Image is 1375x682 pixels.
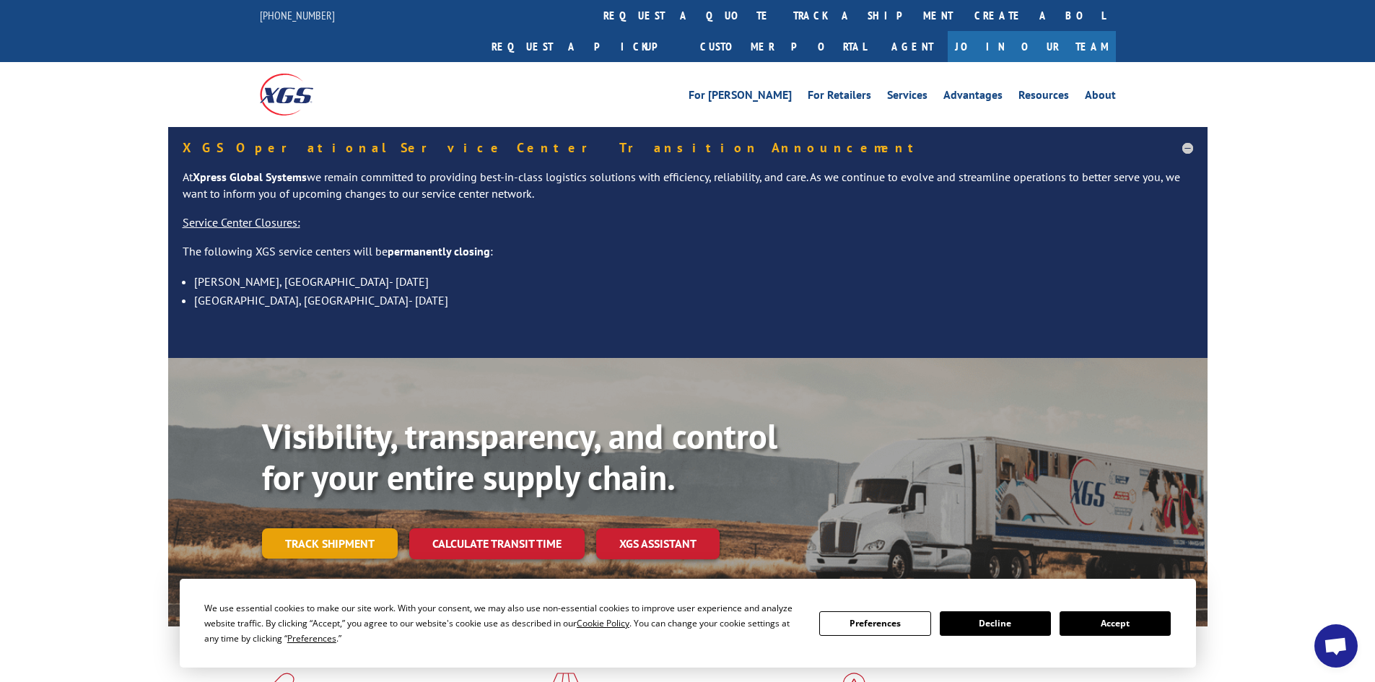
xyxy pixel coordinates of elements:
p: The following XGS service centers will be : [183,243,1193,272]
li: [GEOGRAPHIC_DATA], [GEOGRAPHIC_DATA]- [DATE] [194,291,1193,310]
li: [PERSON_NAME], [GEOGRAPHIC_DATA]- [DATE] [194,272,1193,291]
a: Join Our Team [948,31,1116,62]
strong: Xpress Global Systems [193,170,307,184]
a: Request a pickup [481,31,689,62]
button: Preferences [819,611,930,636]
a: Advantages [943,89,1003,105]
a: For [PERSON_NAME] [689,89,792,105]
h5: XGS Operational Service Center Transition Announcement [183,141,1193,154]
a: XGS ASSISTANT [596,528,720,559]
b: Visibility, transparency, and control for your entire supply chain. [262,414,777,500]
a: For Retailers [808,89,871,105]
p: At we remain committed to providing best-in-class logistics solutions with efficiency, reliabilit... [183,169,1193,215]
a: Track shipment [262,528,398,559]
a: Customer Portal [689,31,877,62]
span: Preferences [287,632,336,644]
a: [PHONE_NUMBER] [260,8,335,22]
a: Services [887,89,927,105]
u: Service Center Closures: [183,215,300,229]
button: Accept [1060,611,1171,636]
div: We use essential cookies to make our site work. With your consent, we may also use non-essential ... [204,600,802,646]
a: Open chat [1314,624,1358,668]
div: Cookie Consent Prompt [180,579,1196,668]
a: Resources [1018,89,1069,105]
a: Agent [877,31,948,62]
button: Decline [940,611,1051,636]
span: Cookie Policy [577,617,629,629]
strong: permanently closing [388,244,490,258]
a: About [1085,89,1116,105]
a: Calculate transit time [409,528,585,559]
